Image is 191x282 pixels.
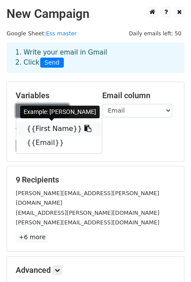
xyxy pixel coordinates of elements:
[102,91,176,100] h5: Email column
[16,175,175,185] h5: 9 Recipients
[16,91,89,100] h5: Variables
[16,104,69,117] a: Copy/paste...
[126,30,184,37] a: Daily emails left: 50
[147,240,191,282] iframe: Chat Widget
[20,106,100,118] div: Example: [PERSON_NAME]
[16,219,160,226] small: [PERSON_NAME][EMAIL_ADDRESS][DOMAIN_NAME]
[16,210,160,216] small: [EMAIL_ADDRESS][PERSON_NAME][DOMAIN_NAME]
[16,232,49,243] a: +6 more
[9,48,182,68] div: 1. Write your email in Gmail 2. Click
[7,7,184,21] h2: New Campaign
[16,265,175,275] h5: Advanced
[46,30,76,37] a: Ess master
[16,190,159,206] small: [PERSON_NAME][EMAIL_ADDRESS][PERSON_NAME][DOMAIN_NAME]
[16,122,102,136] a: {{First Name}}
[40,58,64,68] span: Send
[7,30,77,37] small: Google Sheet:
[16,136,102,150] a: {{Email}}
[126,29,184,38] span: Daily emails left: 50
